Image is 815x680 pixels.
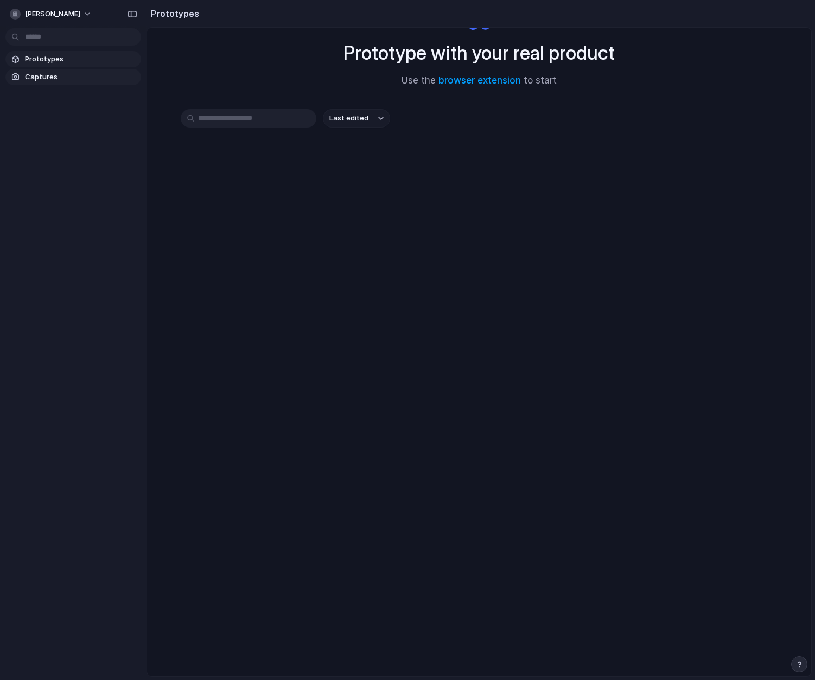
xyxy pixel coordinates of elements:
h2: Prototypes [147,7,199,20]
button: [PERSON_NAME] [5,5,97,23]
span: [PERSON_NAME] [25,9,80,20]
h1: Prototype with your real product [343,39,615,67]
button: Last edited [323,109,390,128]
span: Prototypes [25,54,137,65]
a: Captures [5,69,141,85]
a: browser extension [438,75,521,86]
span: Use the to start [402,74,557,88]
span: Captures [25,72,137,82]
span: Last edited [329,113,368,124]
a: Prototypes [5,51,141,67]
